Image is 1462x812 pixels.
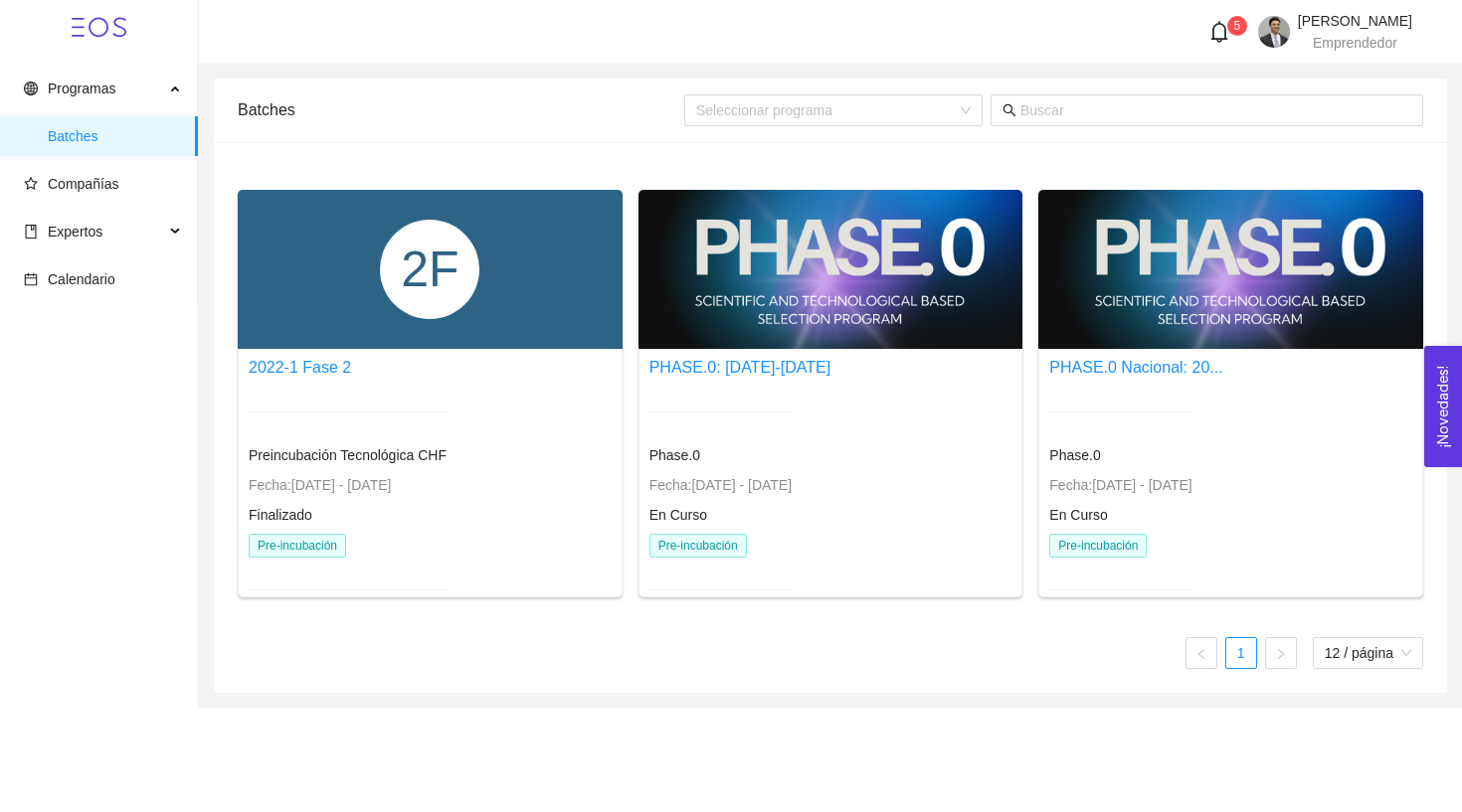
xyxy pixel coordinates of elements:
[1298,13,1412,29] span: [PERSON_NAME]
[249,447,447,463] span: Preincubación Tecnológica CHF
[249,477,391,493] span: Fecha: [DATE] - [DATE]
[649,447,700,463] span: Phase.0
[1049,507,1107,523] span: En Curso
[48,224,102,240] span: Expertos
[1325,638,1411,668] span: 12 / página
[1049,477,1191,493] span: Fecha: [DATE] - [DATE]
[649,477,792,493] span: Fecha: [DATE] - [DATE]
[24,177,38,191] span: star
[24,272,38,286] span: calendar
[1225,637,1257,669] li: 1
[1186,637,1217,669] li: Página anterior
[649,507,707,523] span: En Curso
[380,220,479,319] div: 2F
[1195,648,1207,660] span: left
[48,176,119,192] span: Compañías
[1265,637,1297,669] button: right
[1049,359,1222,376] a: PHASE.0 Nacional: 20...
[1227,16,1247,36] sup: 5
[1020,99,1411,121] input: Buscar
[1208,21,1230,43] span: bell
[649,534,747,558] span: Pre-incubación
[1226,638,1256,668] a: 1
[48,81,115,96] span: Programas
[1424,346,1462,467] button: Open Feedback Widget
[1313,637,1423,669] div: tamaño de página
[1234,19,1241,33] span: 5
[249,507,312,523] span: Finalizado
[1265,637,1297,669] li: Página siguiente
[48,116,182,156] span: Batches
[1186,637,1217,669] button: left
[48,271,115,287] span: Calendario
[1049,534,1147,558] span: Pre-incubación
[238,81,684,138] div: Batches
[1275,648,1287,660] span: right
[249,359,351,376] a: 2022-1 Fase 2
[1258,16,1290,48] img: 1742662809930-Copia%20de%20Yo%20mero.jpg
[649,359,831,376] a: PHASE.0: [DATE]-[DATE]
[24,81,38,95] span: global
[249,534,346,558] span: Pre-incubación
[1313,35,1397,51] span: Emprendedor
[1003,103,1016,117] span: search
[24,225,38,239] span: book
[1049,447,1100,463] span: Phase.0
